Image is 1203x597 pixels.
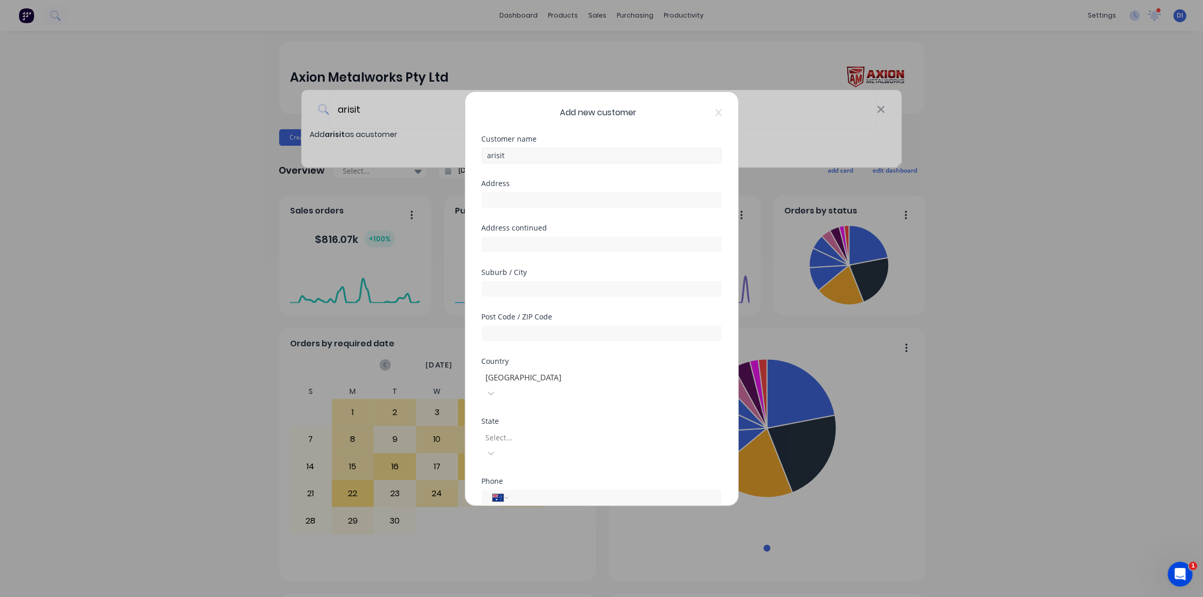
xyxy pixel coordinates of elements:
div: Customer name [482,135,722,143]
div: State [482,418,722,425]
div: Country [482,358,722,365]
div: Suburb / City [482,269,722,276]
div: Address [482,180,722,187]
span: Add new customer [560,106,637,119]
div: Post Code / ZIP Code [482,313,722,320]
div: Address continued [482,224,722,232]
span: 1 [1189,562,1197,570]
iframe: Intercom live chat [1168,562,1193,587]
div: Phone [482,478,722,485]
